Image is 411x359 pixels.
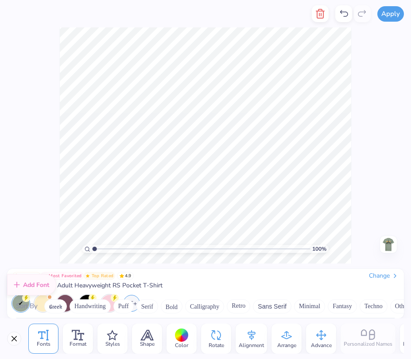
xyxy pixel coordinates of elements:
button: Handwriting [70,299,111,313]
img: Trending sort [14,274,19,278]
button: Close [7,332,21,346]
button: Bold [161,299,182,313]
span: Arrange [277,342,296,349]
button: Retro [227,299,250,313]
button: Serif [136,299,158,313]
span: Comfort Colors Adult Heavyweight RS Pocket T-Shirt [12,282,163,290]
button: Badge Button [84,272,116,280]
div: Change [369,272,399,280]
button: Badge Button [12,272,41,280]
img: Back [381,237,395,252]
span: 4.9 [117,272,134,280]
button: Fantasy [328,299,357,313]
button: Minimal [294,299,325,313]
span: Most Favorited [49,274,81,278]
span: Fonts [37,340,50,348]
input: Search [14,318,397,335]
button: Badge Button [41,272,83,280]
img: Top Rated sort [85,274,90,278]
span: 100 % [312,245,326,253]
span: Styles [105,340,120,348]
span: Color [175,342,188,349]
img: Most Favorited sort [43,274,47,278]
button: Calligraphy [185,299,224,313]
span: Sort By [16,302,38,310]
span: Trending [20,274,39,278]
span: Format [70,340,86,348]
button: Greek [44,299,67,313]
span: Advance [311,342,332,349]
span: Alignment [239,342,264,349]
button: Techno [360,299,388,313]
span: Shape [140,340,155,348]
button: Sans Serif [253,299,291,313]
span: Rotate [209,342,224,349]
button: Apply [377,6,404,22]
span: Top Rated [92,274,114,278]
button: Puff [113,299,134,313]
div: Add Font [7,274,56,295]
